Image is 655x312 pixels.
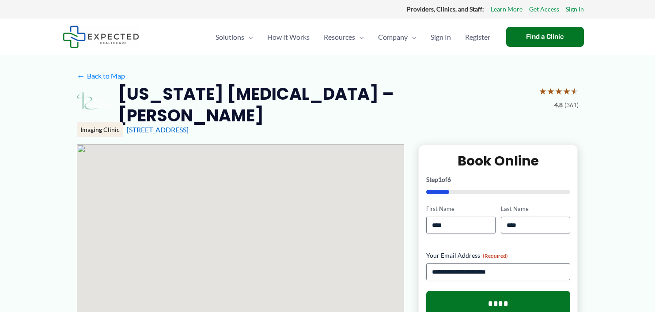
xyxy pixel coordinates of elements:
[431,22,451,53] span: Sign In
[426,205,496,213] label: First Name
[438,176,442,183] span: 1
[378,22,408,53] span: Company
[77,122,123,137] div: Imaging Clinic
[529,4,559,15] a: Get Access
[555,83,563,99] span: ★
[267,22,310,53] span: How It Works
[324,22,355,53] span: Resources
[355,22,364,53] span: Menu Toggle
[426,177,571,183] p: Step of
[408,22,416,53] span: Menu Toggle
[465,22,490,53] span: Register
[554,99,563,111] span: 4.8
[208,22,497,53] nav: Primary Site Navigation
[77,71,85,80] span: ←
[566,4,584,15] a: Sign In
[127,125,189,134] a: [STREET_ADDRESS]
[260,22,317,53] a: How It Works
[424,22,458,53] a: Sign In
[564,99,579,111] span: (361)
[506,27,584,47] a: Find a Clinic
[371,22,424,53] a: CompanyMenu Toggle
[407,5,484,13] strong: Providers, Clinics, and Staff:
[426,251,571,260] label: Your Email Address
[501,205,570,213] label: Last Name
[563,83,571,99] span: ★
[426,152,571,169] h2: Book Online
[539,83,547,99] span: ★
[491,4,522,15] a: Learn More
[63,26,139,48] img: Expected Healthcare Logo - side, dark font, small
[458,22,497,53] a: Register
[317,22,371,53] a: ResourcesMenu Toggle
[447,176,451,183] span: 6
[208,22,260,53] a: SolutionsMenu Toggle
[244,22,253,53] span: Menu Toggle
[571,83,579,99] span: ★
[216,22,244,53] span: Solutions
[483,252,508,259] span: (Required)
[118,83,531,127] h2: [US_STATE] [MEDICAL_DATA] – [PERSON_NAME]
[77,69,125,83] a: ←Back to Map
[547,83,555,99] span: ★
